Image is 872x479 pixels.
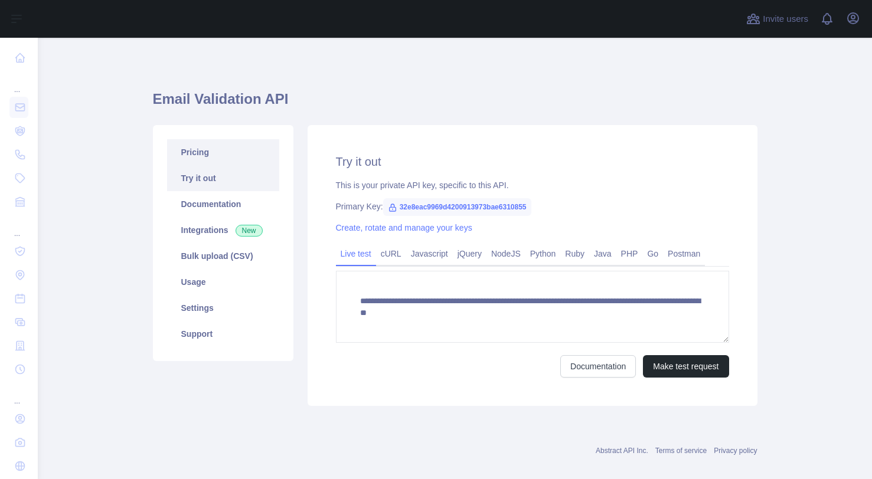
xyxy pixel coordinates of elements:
[616,244,643,263] a: PHP
[167,165,279,191] a: Try it out
[663,244,705,263] a: Postman
[642,244,663,263] a: Go
[596,447,648,455] a: Abstract API Inc.
[486,244,525,263] a: NodeJS
[560,355,636,378] a: Documentation
[453,244,486,263] a: jQuery
[336,201,729,212] div: Primary Key:
[236,225,263,237] span: New
[525,244,561,263] a: Python
[714,447,757,455] a: Privacy policy
[560,244,589,263] a: Ruby
[9,215,28,238] div: ...
[655,447,707,455] a: Terms of service
[383,198,531,216] span: 32e8eac9969d4200913973bae6310855
[167,243,279,269] a: Bulk upload (CSV)
[167,139,279,165] a: Pricing
[336,179,729,191] div: This is your private API key, specific to this API.
[763,12,808,26] span: Invite users
[336,223,472,232] a: Create, rotate and manage your keys
[589,244,616,263] a: Java
[167,321,279,347] a: Support
[643,355,729,378] button: Make test request
[744,9,811,28] button: Invite users
[9,71,28,94] div: ...
[167,295,279,321] a: Settings
[336,244,376,263] a: Live test
[167,191,279,217] a: Documentation
[9,382,28,406] div: ...
[167,217,279,243] a: Integrations New
[153,90,757,118] h1: Email Validation API
[167,269,279,295] a: Usage
[406,244,453,263] a: Javascript
[376,244,406,263] a: cURL
[336,153,729,170] h2: Try it out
